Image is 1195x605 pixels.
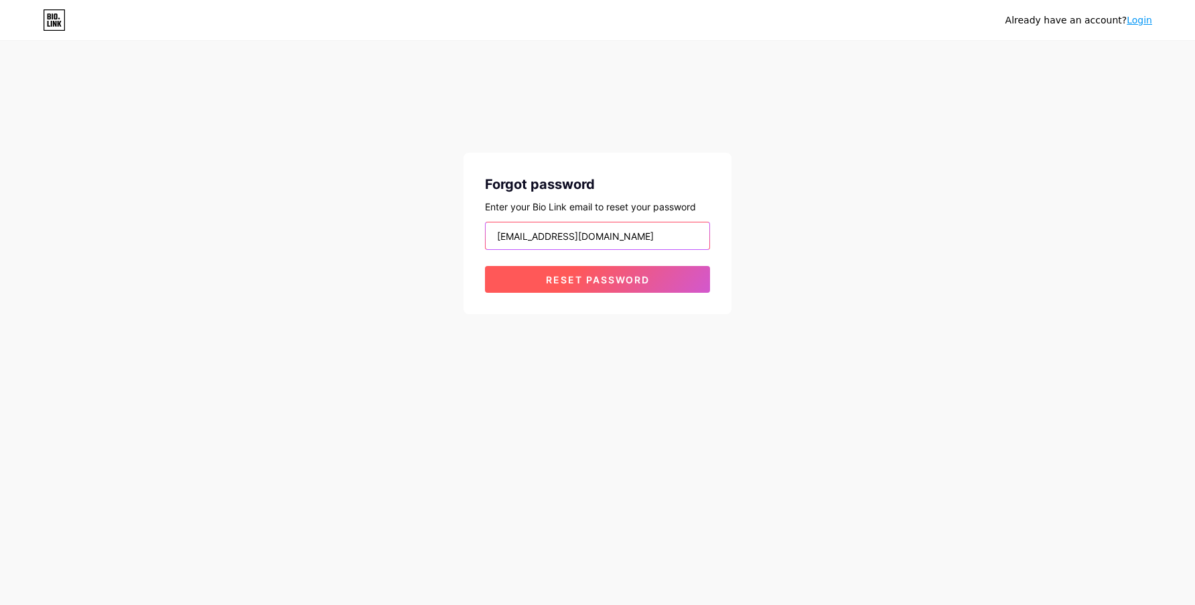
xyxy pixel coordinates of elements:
[485,266,710,293] button: Reset password
[485,200,710,214] div: Enter your Bio Link email to reset your password
[1005,13,1152,27] div: Already have an account?
[485,174,710,194] div: Forgot password
[486,222,709,249] input: Email
[546,274,650,285] span: Reset password
[1127,15,1152,25] a: Login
